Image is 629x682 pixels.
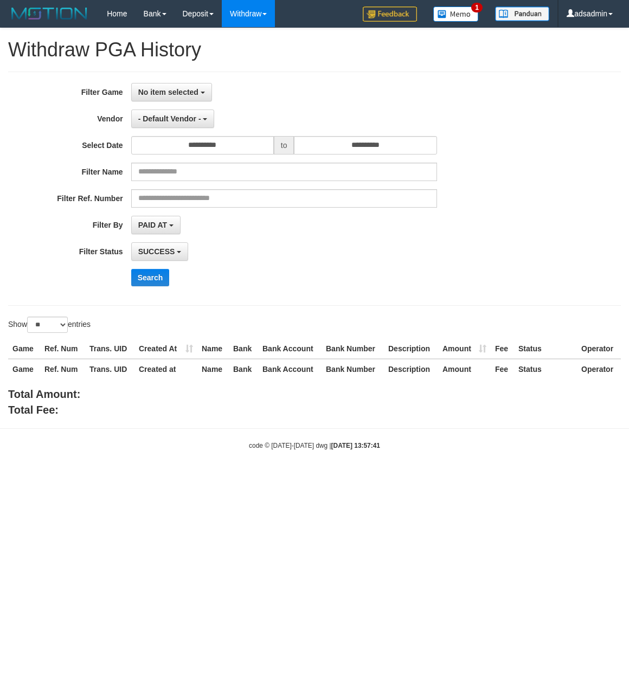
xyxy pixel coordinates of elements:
th: Created At [134,339,197,359]
button: - Default Vendor - [131,110,215,128]
th: Bank Account [258,339,322,359]
th: Ref. Num [40,339,85,359]
span: to [274,136,294,155]
button: Search [131,269,170,286]
th: Ref. Num [40,359,85,379]
img: Button%20Memo.svg [433,7,479,22]
span: 1 [471,3,483,12]
select: Showentries [27,317,68,333]
th: Description [384,359,438,379]
b: Total Fee: [8,404,59,416]
th: Amount [438,359,491,379]
button: No item selected [131,83,212,101]
span: No item selected [138,88,198,96]
th: Amount [438,339,491,359]
th: Bank Number [322,359,384,379]
button: SUCCESS [131,242,189,261]
th: Game [8,339,40,359]
small: code © [DATE]-[DATE] dwg | [249,442,380,449]
th: Fee [491,339,514,359]
img: MOTION_logo.png [8,5,91,22]
span: PAID AT [138,221,167,229]
th: Description [384,339,438,359]
img: panduan.png [495,7,549,21]
label: Show entries [8,317,91,333]
th: Bank Account [258,359,322,379]
th: Operator [577,359,621,379]
span: - Default Vendor - [138,114,201,123]
th: Game [8,359,40,379]
b: Total Amount: [8,388,80,400]
th: Bank [229,339,258,359]
th: Trans. UID [85,359,134,379]
th: Fee [491,359,514,379]
h1: Withdraw PGA History [8,39,621,61]
th: Created at [134,359,197,379]
th: Bank [229,359,258,379]
th: Status [514,339,577,359]
th: Operator [577,339,621,359]
th: Name [197,359,229,379]
button: PAID AT [131,216,181,234]
img: Feedback.jpg [363,7,417,22]
th: Bank Number [322,339,384,359]
th: Status [514,359,577,379]
strong: [DATE] 13:57:41 [331,442,380,449]
span: SUCCESS [138,247,175,256]
th: Name [197,339,229,359]
th: Trans. UID [85,339,134,359]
